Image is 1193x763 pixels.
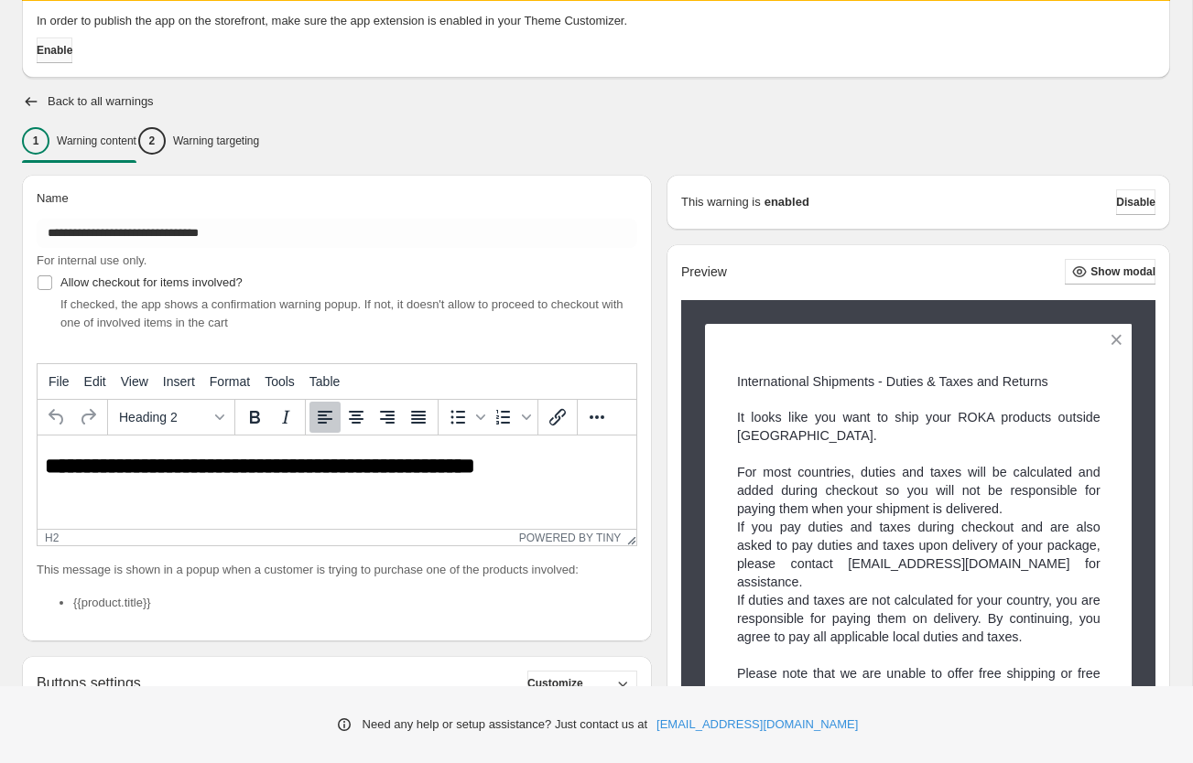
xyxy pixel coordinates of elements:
[372,402,403,433] button: Align right
[37,561,637,579] p: This message is shown in a popup when a customer is trying to purchase one of the products involved:
[73,594,637,612] li: {{product.title}}
[45,532,59,544] div: h2
[84,374,106,389] span: Edit
[542,402,573,433] button: Insert/edit link
[138,127,166,155] div: 2
[737,591,1101,646] p: If duties and taxes are not calculated for your country, you are responsible for paying them on d...
[621,530,636,545] div: Resize
[138,122,259,160] button: 2Warning targeting
[737,408,1101,445] p: It looks like you want to ship your ROKA products outside [GEOGRAPHIC_DATA].
[37,191,69,205] span: Name
[309,402,341,433] button: Align left
[1116,195,1155,210] span: Disable
[737,374,1101,390] h2: International Shipments - Duties & Taxes and Returns
[527,676,583,691] span: Customize
[37,38,72,63] button: Enable
[7,18,591,397] body: Rich Text Area. Press ALT-0 for help.
[341,402,372,433] button: Align center
[57,134,136,148] p: Warning content
[681,193,761,211] p: This warning is
[737,518,1101,591] p: If you pay duties and taxes during checkout and are also asked to pay duties and taxes upon deliv...
[38,435,636,529] iframe: Rich Text Area
[173,134,259,148] p: Warning targeting
[239,402,270,433] button: Bold
[1116,189,1155,215] button: Disable
[163,374,195,389] span: Insert
[37,12,1155,30] p: In order to publish the app on the storefront, make sure the app extension is enabled in your The...
[48,94,154,109] h2: Back to all warnings
[270,402,301,433] button: Italic
[265,374,295,389] span: Tools
[442,402,488,433] div: Bullet list
[1090,264,1155,279] span: Show modal
[22,122,136,160] button: 1Warning content
[309,374,340,389] span: Table
[681,264,727,280] h2: Preview
[488,402,534,433] div: Numbered list
[519,532,622,544] a: Powered by Tiny
[37,674,141,692] h2: Buttons settings
[527,671,637,696] button: Customize
[765,193,809,211] strong: enabled
[49,374,70,389] span: File
[41,402,72,433] button: Undo
[60,297,624,329] span: If checked, the app shows a confirmation warning popup. If not, it doesn't allow to proceed to ch...
[737,463,1101,518] p: For most countries, duties and taxes will be calculated and added during checkout so you will not...
[112,402,231,433] button: Formats
[37,253,146,267] span: For internal use only.
[72,402,103,433] button: Redo
[60,275,243,289] span: Allow checkout for items involved?
[1065,259,1155,285] button: Show modal
[119,410,209,424] span: Heading 2
[656,715,858,734] a: [EMAIL_ADDRESS][DOMAIN_NAME]
[581,402,613,433] button: More...
[403,402,434,433] button: Justify
[210,374,250,389] span: Format
[121,374,148,389] span: View
[37,43,72,58] span: Enable
[22,127,49,155] div: 1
